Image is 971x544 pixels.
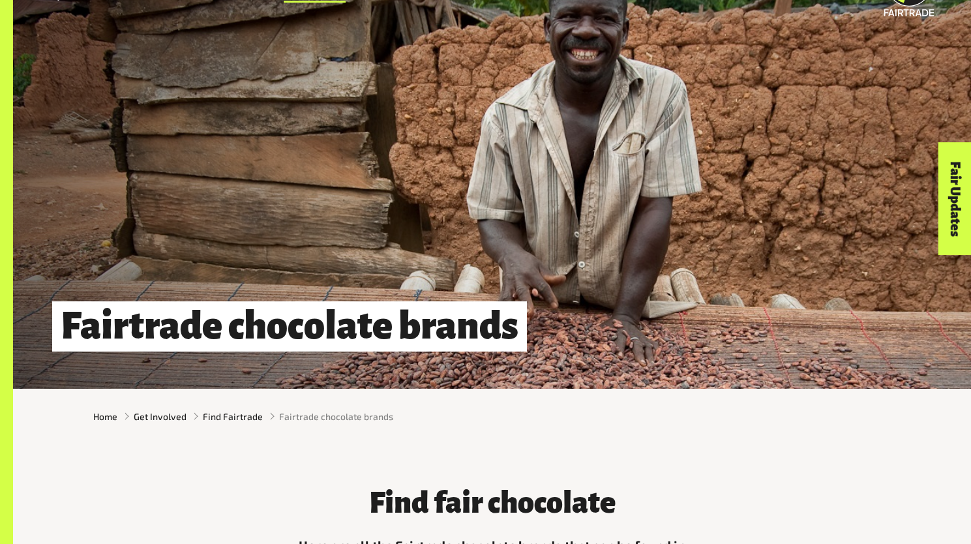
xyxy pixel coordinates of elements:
h1: Fairtrade chocolate brands [52,301,527,352]
h3: Find fair chocolate [297,487,688,519]
a: Home [93,410,117,423]
a: Find Fairtrade [203,410,263,423]
span: Fairtrade chocolate brands [279,410,393,423]
a: Get Involved [134,410,187,423]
